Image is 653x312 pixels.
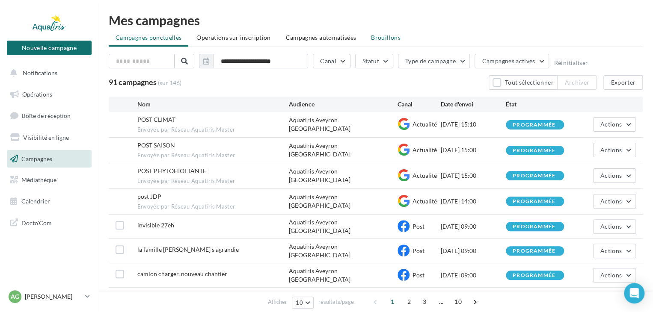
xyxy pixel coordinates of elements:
[292,297,314,309] button: 10
[386,295,399,309] span: 1
[313,54,350,68] button: Canal
[289,100,397,109] div: Audience
[482,57,535,65] span: Campagnes actives
[398,100,441,109] div: Canal
[21,155,52,162] span: Campagnes
[398,54,470,68] button: Type de campagne
[624,283,644,303] div: Open Intercom Messenger
[137,177,289,185] span: Envoyée par Réseau Aquatiris Master
[593,268,636,283] button: Actions
[109,77,157,87] span: 91 campagnes
[593,168,636,183] button: Actions
[413,247,424,254] span: Post
[5,106,93,125] a: Boîte de réception
[7,288,92,305] a: AG [PERSON_NAME]
[21,217,52,228] span: Docto'Com
[5,171,93,189] a: Médiathèque
[137,246,239,253] span: la famille phyto s'agrandie
[137,126,289,134] span: Envoyée par Réseau Aquatiris Master
[600,172,622,179] span: Actions
[441,197,506,206] div: [DATE] 14:00
[285,34,356,41] span: Campagnes automatisées
[296,299,303,306] span: 10
[600,146,622,153] span: Actions
[593,244,636,258] button: Actions
[289,167,397,184] div: Aquatiris Aveyron [GEOGRAPHIC_DATA]
[413,172,437,179] span: Actualité
[137,152,289,159] span: Envoyée par Réseau Aquatiris Master
[289,116,397,133] div: Aquatiris Aveyron [GEOGRAPHIC_DATA]
[22,91,52,98] span: Opérations
[5,85,93,103] a: Opérations
[289,193,397,210] div: Aquatiris Aveyron [GEOGRAPHIC_DATA]
[513,248,555,254] div: programmée
[413,146,437,153] span: Actualité
[402,295,416,309] span: 2
[451,295,465,309] span: 10
[21,176,56,183] span: Médiathèque
[513,199,555,204] div: programmée
[23,69,57,77] span: Notifications
[5,129,93,147] a: Visibilité en ligne
[593,117,636,132] button: Actions
[371,34,401,41] span: Brouillons
[413,121,437,128] span: Actualité
[137,100,289,109] div: Nom
[418,295,431,309] span: 3
[593,143,636,157] button: Actions
[7,41,92,55] button: Nouvelle campagne
[600,223,622,230] span: Actions
[268,298,287,306] span: Afficher
[441,146,506,154] div: [DATE] 15:00
[318,298,354,306] span: résultats/page
[289,267,397,284] div: Aquatiris Aveyron [GEOGRAPHIC_DATA]
[600,247,622,254] span: Actions
[513,148,555,153] div: programmée
[355,54,393,68] button: Statut
[413,223,424,230] span: Post
[434,295,448,309] span: ...
[137,141,175,149] span: POST SAISON
[5,150,93,168] a: Campagnes
[289,218,397,235] div: Aquatiris Aveyron [GEOGRAPHIC_DATA]
[441,120,506,129] div: [DATE] 15:10
[441,247,506,255] div: [DATE] 09:00
[158,79,181,87] span: (sur 146)
[137,203,289,211] span: Envoyée par Réseau Aquatiris Master
[600,121,622,128] span: Actions
[513,224,555,230] div: programmée
[11,292,19,301] span: AG
[25,292,82,301] p: [PERSON_NAME]
[5,64,90,82] button: Notifications
[441,271,506,280] div: [DATE] 09:00
[441,222,506,231] div: [DATE] 09:00
[5,192,93,210] a: Calendrier
[413,197,437,205] span: Actualité
[593,219,636,234] button: Actions
[137,116,175,123] span: POST CLIMAT
[137,270,227,277] span: camion charger, nouveau chantier
[441,100,506,109] div: Date d'envoi
[513,173,555,179] div: programmée
[413,271,424,279] span: Post
[289,291,397,308] div: Aquatiris Aveyron [GEOGRAPHIC_DATA]
[513,273,555,278] div: programmée
[600,271,622,279] span: Actions
[475,54,549,68] button: Campagnes actives
[593,194,636,209] button: Actions
[137,167,206,174] span: POST PHYTOFLOTTANTE
[5,214,93,232] a: Docto'Com
[554,59,588,66] button: Réinitialiser
[441,171,506,180] div: [DATE] 15:00
[109,14,643,26] div: Mes campagnes
[289,242,397,259] div: Aquatiris Aveyron [GEOGRAPHIC_DATA]
[506,100,571,109] div: État
[600,197,622,205] span: Actions
[557,75,597,90] button: Archiver
[22,112,71,119] span: Boîte de réception
[289,141,397,159] div: Aquatiris Aveyron [GEOGRAPHIC_DATA]
[513,122,555,128] div: programmée
[489,75,557,90] button: Tout sélectionner
[23,134,69,141] span: Visibilité en ligne
[603,75,643,90] button: Exporter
